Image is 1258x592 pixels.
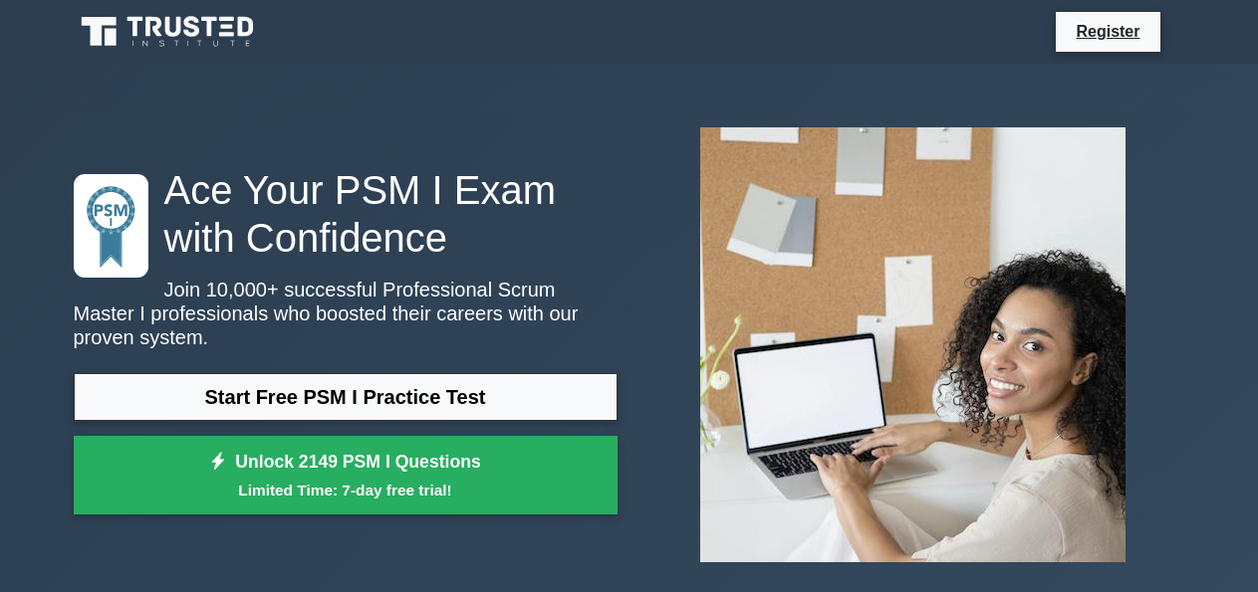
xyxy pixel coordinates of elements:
h1: Ace Your PSM I Exam with Confidence [74,166,618,262]
p: Join 10,000+ successful Professional Scrum Master I professionals who boosted their careers with ... [74,278,618,349]
a: Register [1064,19,1151,44]
a: Unlock 2149 PSM I QuestionsLimited Time: 7-day free trial! [74,436,618,515]
a: Start Free PSM I Practice Test [74,373,618,421]
small: Limited Time: 7-day free trial! [99,479,593,501]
